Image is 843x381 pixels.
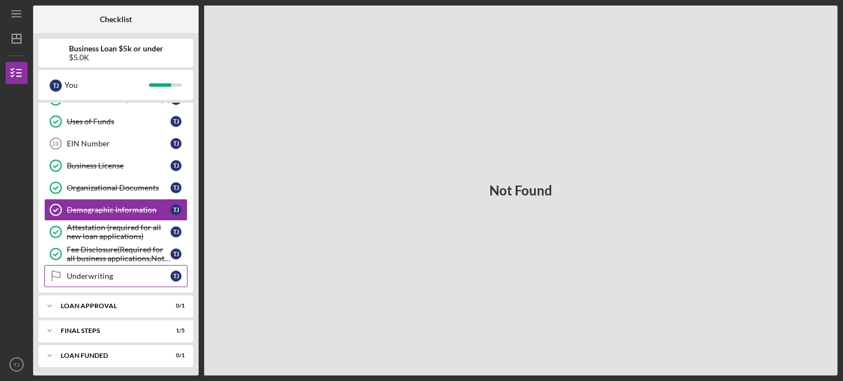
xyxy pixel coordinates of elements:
div: T J [170,116,182,127]
div: Underwriting [67,272,170,281]
div: T J [170,182,182,193]
a: Demographic InformationTJ [44,199,188,221]
b: Business Loan $5k or under [69,44,163,53]
div: 0 / 1 [165,352,185,359]
div: T J [170,248,182,260]
div: Organizational Documents [67,183,170,192]
tspan: 10 [52,140,58,147]
div: Uses of Funds [67,117,170,126]
div: T J [170,226,182,237]
button: TJ [6,353,28,375]
a: Organizational DocumentsTJ [44,177,188,199]
div: T J [170,271,182,282]
div: LOAN FUNDED [61,352,157,359]
div: Business License [67,161,170,170]
a: Attestation (required for all new loan applications)TJ [44,221,188,243]
div: Final Steps [61,327,157,334]
a: UnderwritingTJ [44,265,188,287]
div: T J [170,160,182,171]
text: TJ [14,362,20,368]
div: T J [170,204,182,215]
div: You [65,76,149,94]
a: 10EIN NumberTJ [44,133,188,155]
div: Demographic Information [67,205,170,214]
div: EIN Number [67,139,170,148]
div: Attestation (required for all new loan applications) [67,223,170,241]
div: $5.0K [69,53,163,62]
div: 1 / 5 [165,327,185,334]
div: Fee Disclosure(Required for all business applications,Not needed for Contractor loans) [67,245,170,263]
b: Checklist [100,15,132,24]
a: Business LicenseTJ [44,155,188,177]
h3: Not Found [489,183,552,198]
div: T J [170,138,182,149]
div: T J [50,80,62,92]
div: 0 / 1 [165,303,185,309]
a: Uses of FundsTJ [44,110,188,133]
a: Personal Income (last 30 days)TJ [44,88,188,110]
div: Loan Approval [61,303,157,309]
a: Fee Disclosure(Required for all business applications,Not needed for Contractor loans)TJ [44,243,188,265]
